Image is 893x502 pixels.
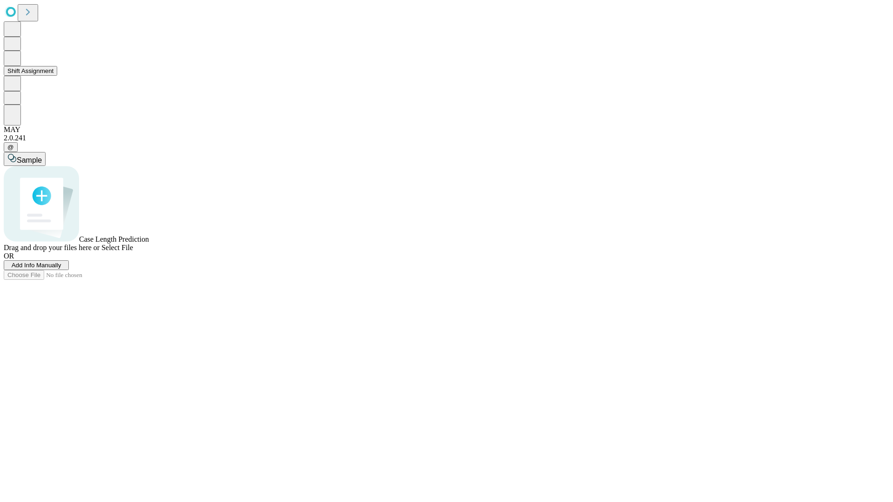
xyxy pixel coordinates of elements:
[4,125,889,134] div: MAY
[17,156,42,164] span: Sample
[4,142,18,152] button: @
[79,235,149,243] span: Case Length Prediction
[4,134,889,142] div: 2.0.241
[4,260,69,270] button: Add Info Manually
[4,252,14,260] span: OR
[4,244,100,251] span: Drag and drop your files here or
[4,152,46,166] button: Sample
[101,244,133,251] span: Select File
[12,262,61,269] span: Add Info Manually
[7,144,14,151] span: @
[4,66,57,76] button: Shift Assignment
